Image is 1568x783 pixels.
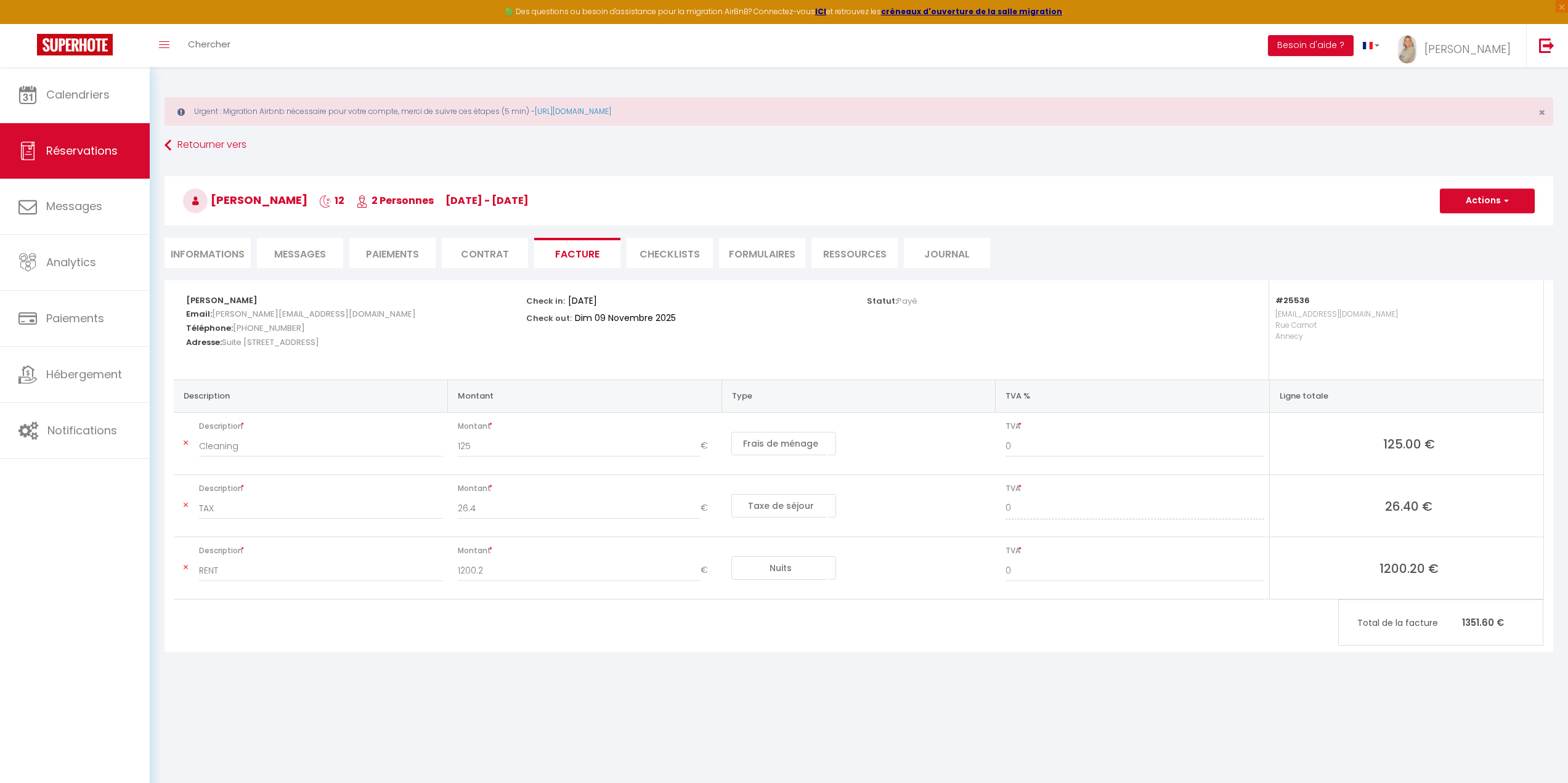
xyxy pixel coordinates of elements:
li: Contrat [442,238,528,268]
a: ... [PERSON_NAME] [1389,24,1526,67]
button: Ouvrir le widget de chat LiveChat [10,5,47,42]
span: 125.00 € [1280,435,1538,452]
span: Paiements [46,310,104,326]
span: Chercher [188,38,230,51]
span: 12 [319,193,344,208]
span: TVA [1005,542,1264,559]
span: Total de la facture [1357,616,1462,630]
strong: Téléphone: [186,322,233,334]
a: ICI [815,6,826,17]
span: 2 Personnes [356,193,434,208]
span: Notifications [47,423,117,438]
span: Montant [458,418,717,435]
strong: Adresse: [186,336,222,348]
button: Close [1538,107,1545,118]
th: TVA % [996,379,1270,412]
span: € [701,497,717,519]
a: Chercher [179,24,240,67]
img: ... [1398,35,1416,63]
span: TVA [1005,480,1264,497]
span: × [1538,105,1545,120]
span: Analytics [46,254,96,270]
span: Messages [274,247,326,261]
strong: Email: [186,308,212,320]
a: créneaux d'ouverture de la salle migration [881,6,1062,17]
p: 1351.60 € [1339,609,1543,636]
div: Urgent : Migration Airbnb nécessaire pour votre compte, merci de suivre ces étapes (5 min) - [165,97,1553,126]
span: Description [199,542,443,559]
span: [DATE] - [DATE] [445,193,529,208]
span: Calendriers [46,87,110,102]
li: CHECKLISTS [627,238,713,268]
p: [EMAIL_ADDRESS][DOMAIN_NAME] Rue Carnot Annecy [1275,306,1531,367]
span: Description [199,418,443,435]
strong: #25536 [1275,294,1310,306]
a: Retourner vers [165,134,1553,156]
span: Réservations [46,143,118,158]
span: 26.40 € [1280,497,1538,514]
span: Suite [STREET_ADDRESS] [222,333,319,351]
span: € [701,559,717,582]
span: Description [199,480,443,497]
span: Hébergement [46,367,122,382]
span: TVA [1005,418,1264,435]
th: Ligne totale [1269,379,1543,412]
span: € [701,435,717,457]
span: [PERSON_NAME] [183,192,307,208]
span: [PHONE_NUMBER] [233,319,305,337]
th: Montant [448,379,722,412]
button: Actions [1440,189,1535,213]
li: Journal [904,238,990,268]
li: Ressources [811,238,898,268]
th: Type [721,379,996,412]
th: Description [174,379,448,412]
li: FORMULAIRES [719,238,805,268]
p: Statut: [867,293,917,307]
p: Check out: [526,310,572,324]
span: Montant [458,542,717,559]
a: [URL][DOMAIN_NAME] [535,106,611,116]
span: 1200.20 € [1280,559,1538,577]
span: [PERSON_NAME] [1424,41,1511,57]
li: Paiements [349,238,436,268]
strong: [PERSON_NAME] [186,294,258,306]
button: Besoin d'aide ? [1268,35,1354,56]
li: Facture [534,238,620,268]
span: Payé [897,295,917,307]
span: Montant [458,480,717,497]
img: Super Booking [37,34,113,55]
span: Messages [46,198,102,214]
span: [PERSON_NAME][EMAIL_ADDRESS][DOMAIN_NAME] [212,305,416,323]
p: Check in: [526,293,565,307]
img: logout [1539,38,1554,53]
li: Informations [165,238,251,268]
